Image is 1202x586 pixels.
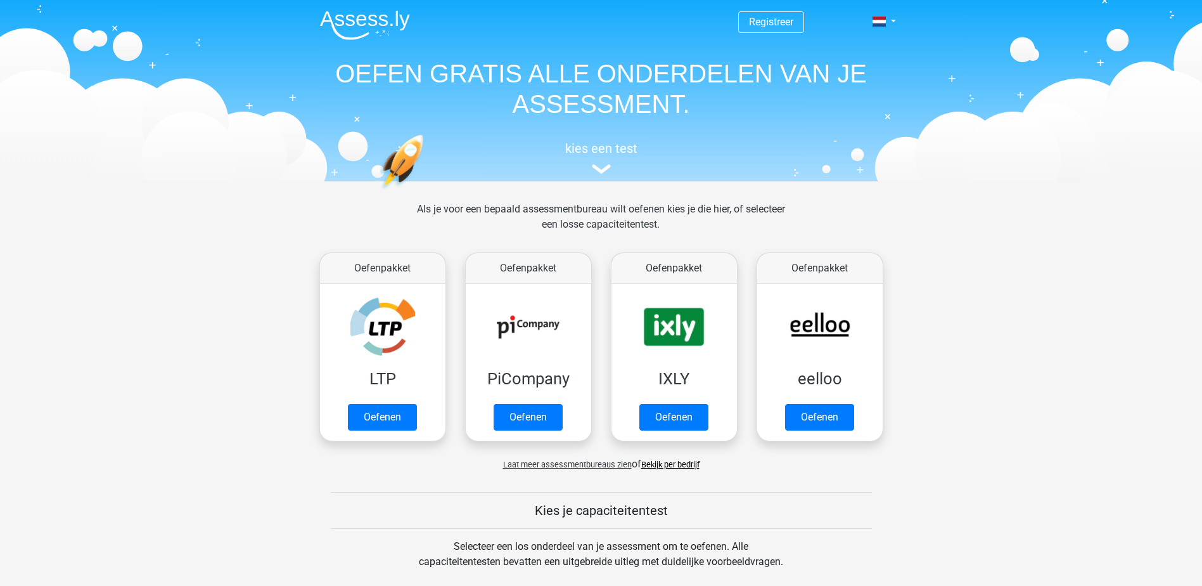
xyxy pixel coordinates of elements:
[320,10,410,40] img: Assessly
[749,16,793,28] a: Registreer
[310,141,893,174] a: kies een test
[310,141,893,156] h5: kies een test
[639,404,708,431] a: Oefenen
[348,404,417,431] a: Oefenen
[331,503,872,518] h5: Kies je capaciteitentest
[310,58,893,119] h1: OEFEN GRATIS ALLE ONDERDELEN VAN JE ASSESSMENT.
[494,404,563,431] a: Oefenen
[592,164,611,174] img: assessment
[380,134,473,249] img: oefenen
[310,446,893,472] div: of
[503,460,632,469] span: Laat meer assessmentbureaus zien
[407,539,795,585] div: Selecteer een los onderdeel van je assessment om te oefenen. Alle capaciteitentesten bevatten een...
[407,202,795,247] div: Als je voor een bepaald assessmentbureau wilt oefenen kies je die hier, of selecteer een losse ca...
[641,460,700,469] a: Bekijk per bedrijf
[785,404,854,431] a: Oefenen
